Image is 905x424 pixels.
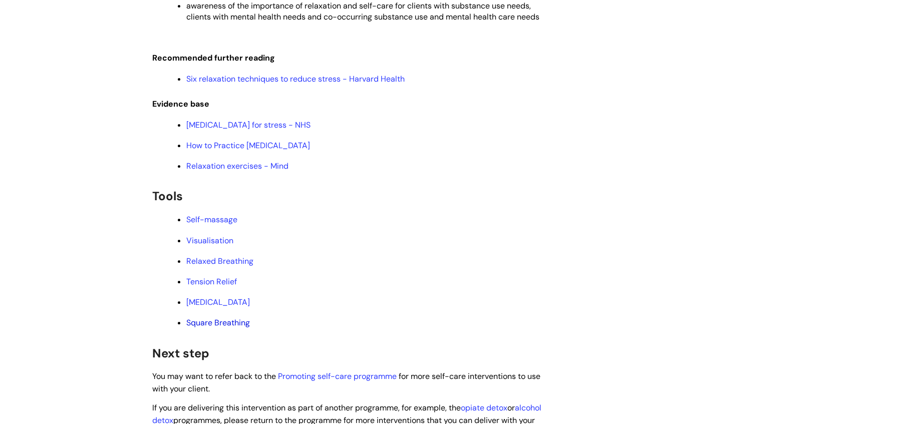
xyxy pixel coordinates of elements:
[186,74,405,84] a: Six relaxation techniques to reduce stress - Harvard Health
[152,99,209,109] span: Evidence base
[186,317,250,328] a: Square Breathing
[152,53,275,63] span: Recommended further reading
[152,345,209,361] span: Next step
[152,371,540,394] span: for more self-care interventions to use with your client.
[186,140,310,151] a: How to Practice [MEDICAL_DATA]
[278,371,397,381] a: Promoting self-care programme
[186,120,311,130] a: [MEDICAL_DATA] for stress - NHS
[186,235,233,246] a: Visualisation
[186,1,539,22] span: awareness of the importance of relaxation and self-care for clients with substance use needs, cli...
[461,402,507,413] a: opiate detox
[186,276,237,287] a: Tension Relief
[186,256,253,266] a: Relaxed Breathing
[186,161,288,171] a: Relaxation exercises - Mind
[152,371,397,381] span: You may want to refer back to the
[186,297,250,307] a: [MEDICAL_DATA]
[186,214,237,225] a: Self-massage
[152,188,183,204] span: Tools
